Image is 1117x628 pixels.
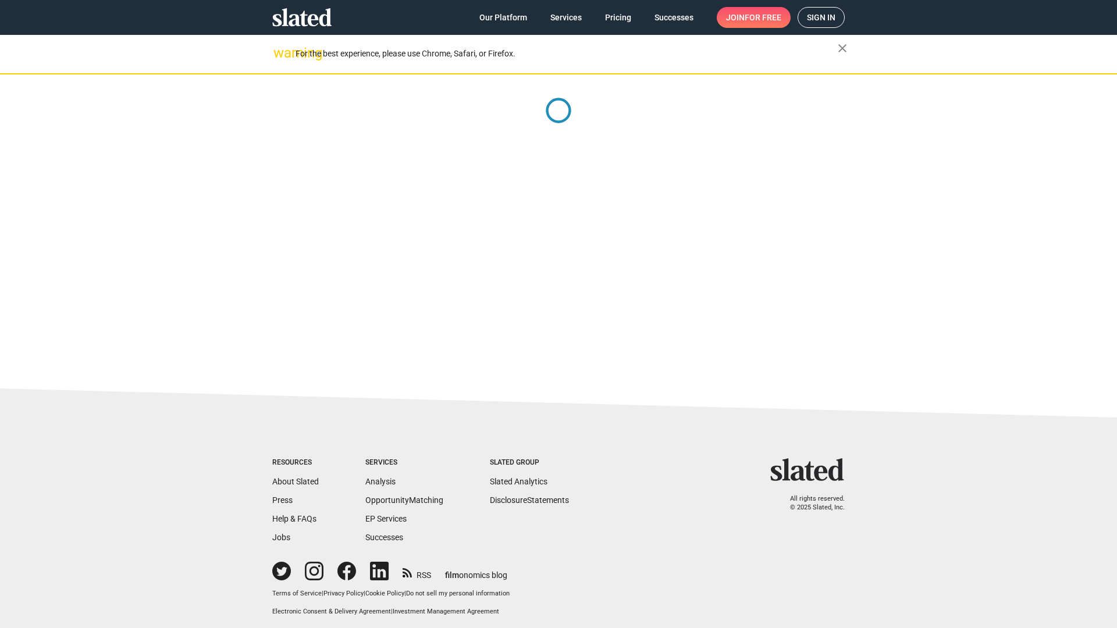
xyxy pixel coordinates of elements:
[798,7,845,28] a: Sign in
[273,46,287,60] mat-icon: warning
[726,7,781,28] span: Join
[541,7,591,28] a: Services
[272,477,319,486] a: About Slated
[645,7,703,28] a: Successes
[272,495,293,505] a: Press
[470,7,536,28] a: Our Platform
[365,495,443,505] a: OpportunityMatching
[272,533,290,542] a: Jobs
[365,477,396,486] a: Analysis
[596,7,641,28] a: Pricing
[835,41,849,55] mat-icon: close
[445,561,507,581] a: filmonomics blog
[403,563,431,581] a: RSS
[322,590,323,597] span: |
[778,495,845,512] p: All rights reserved. © 2025 Slated, Inc.
[445,570,459,580] span: film
[404,590,406,597] span: |
[479,7,527,28] span: Our Platform
[745,7,781,28] span: for free
[393,608,499,615] a: Investment Management Agreement
[272,514,316,523] a: Help & FAQs
[365,533,403,542] a: Successes
[296,46,838,62] div: For the best experience, please use Chrome, Safari, or Firefox.
[605,7,631,28] span: Pricing
[550,7,582,28] span: Services
[490,495,569,505] a: DisclosureStatements
[490,458,569,468] div: Slated Group
[323,590,364,597] a: Privacy Policy
[365,458,443,468] div: Services
[365,514,407,523] a: EP Services
[364,590,365,597] span: |
[807,8,835,27] span: Sign in
[717,7,791,28] a: Joinfor free
[391,608,393,615] span: |
[365,590,404,597] a: Cookie Policy
[272,608,391,615] a: Electronic Consent & Delivery Agreement
[272,590,322,597] a: Terms of Service
[272,458,319,468] div: Resources
[490,477,547,486] a: Slated Analytics
[406,590,510,598] button: Do not sell my personal information
[654,7,693,28] span: Successes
